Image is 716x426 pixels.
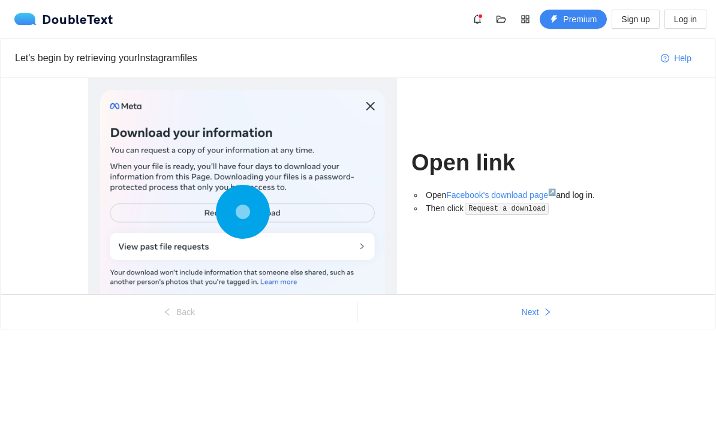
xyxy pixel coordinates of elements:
code: Request a download [465,203,549,215]
sup: ↗ [548,188,556,196]
span: question-circle [661,54,669,64]
div: DoubleText [14,13,113,25]
span: folder-open [492,14,510,24]
img: logo [14,13,42,25]
button: Sign up [612,10,659,29]
span: bell [468,14,486,24]
a: logoDoubleText [14,13,113,25]
h1: Open link [411,149,628,177]
a: Facebook's download page↗ [446,190,556,200]
button: leftBack [1,302,357,322]
span: Next [522,305,539,319]
span: Help [674,52,691,65]
button: Log in [664,10,706,29]
div: Let's begin by retrieving your Instagram files [15,50,651,65]
span: thunderbolt [550,15,558,25]
span: Log in [674,13,697,26]
li: Then click [423,202,628,215]
span: Sign up [621,13,649,26]
li: Open and log in. [423,188,628,202]
button: Nextright [358,302,715,322]
button: folder-open [492,10,511,29]
button: question-circleHelp [651,49,701,68]
span: appstore [516,14,534,24]
button: appstore [516,10,535,29]
button: bell [468,10,487,29]
span: right [543,308,552,317]
span: Premium [563,13,597,26]
button: thunderboltPremium [540,10,607,29]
